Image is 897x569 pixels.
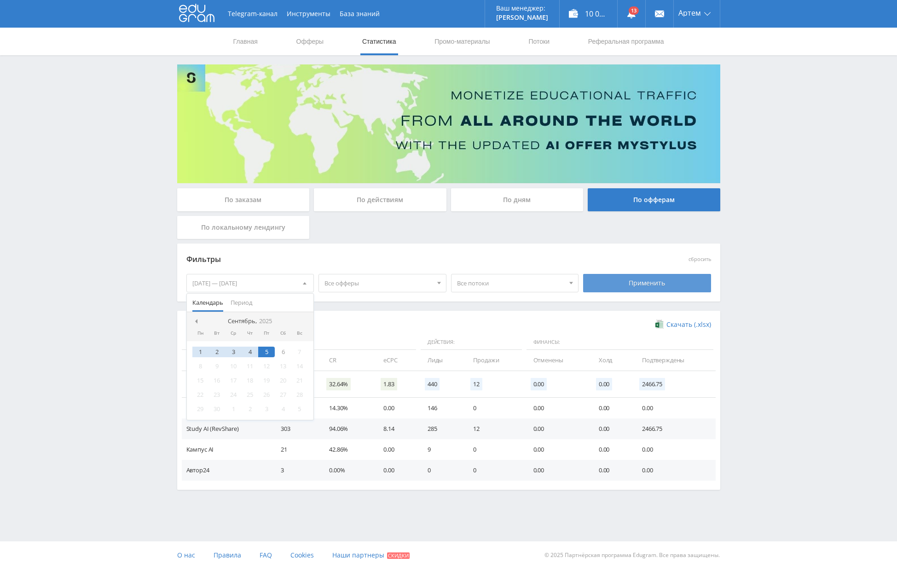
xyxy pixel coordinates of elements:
[291,375,308,386] div: 21
[633,418,715,439] td: 2466.75
[258,361,275,372] div: 12
[192,404,209,414] div: 29
[187,274,314,292] div: [DATE] — [DATE]
[242,375,258,386] div: 18
[418,398,464,418] td: 146
[182,418,272,439] td: Study AI (RevShare)
[208,347,225,357] div: 2
[224,318,276,325] div: Сентябрь,
[464,439,524,460] td: 0
[418,460,464,481] td: 0
[453,541,720,569] div: © 2025 Партнёрская программа Edugram. Все права защищены.
[587,28,665,55] a: Реферальная программа
[189,294,227,312] button: Календарь
[590,350,633,371] td: Холд
[242,361,258,372] div: 11
[527,28,550,55] a: Потоки
[192,389,209,400] div: 22
[177,216,310,239] div: По локальному лендингу
[258,347,275,357] div: 5
[524,350,590,371] td: Отменены
[332,541,410,569] a: Наши партнеры Скидки
[182,460,272,481] td: Автор24
[464,418,524,439] td: 12
[524,418,590,439] td: 0.00
[192,294,223,312] span: Календарь
[590,418,633,439] td: 0.00
[225,375,242,386] div: 17
[320,398,374,418] td: 14.30%
[182,398,272,418] td: MyStylus
[470,378,482,390] span: 12
[291,361,308,372] div: 14
[464,398,524,418] td: 0
[524,439,590,460] td: 0.00
[524,460,590,481] td: 0.00
[186,253,579,267] div: Фильтры
[272,418,320,439] td: 303
[208,375,225,386] div: 16
[290,551,314,559] span: Cookies
[434,28,491,55] a: Промо-материалы
[381,378,397,390] span: 1.83
[275,404,291,414] div: 4
[231,294,252,312] span: Период
[374,418,418,439] td: 8.14
[418,418,464,439] td: 285
[291,389,308,400] div: 28
[192,347,209,357] div: 1
[464,350,524,371] td: Продажи
[242,404,258,414] div: 2
[464,460,524,481] td: 0
[272,439,320,460] td: 21
[275,389,291,400] div: 27
[374,460,418,481] td: 0.00
[258,331,275,336] div: Пт
[291,404,308,414] div: 5
[225,389,242,400] div: 24
[457,274,565,292] span: Все потоки
[208,389,225,400] div: 23
[208,361,225,372] div: 9
[182,350,272,371] td: Дата
[590,398,633,418] td: 0.00
[242,331,258,336] div: Чт
[258,404,275,414] div: 3
[425,378,440,390] span: 440
[225,331,242,336] div: Ср
[361,28,397,55] a: Статистика
[225,347,242,357] div: 3
[259,318,272,325] i: 2025
[633,350,715,371] td: Подтверждены
[295,28,325,55] a: Офферы
[314,188,446,211] div: По действиям
[524,398,590,418] td: 0.00
[590,439,633,460] td: 0.00
[655,320,711,329] a: Скачать (.xlsx)
[320,350,374,371] td: CR
[214,541,241,569] a: Правила
[596,378,612,390] span: 0.00
[192,375,209,386] div: 15
[192,361,209,372] div: 8
[633,398,715,418] td: 0.00
[177,64,720,183] img: Banner
[291,331,308,336] div: Вс
[208,404,225,414] div: 30
[666,321,711,328] span: Скачать (.xlsx)
[192,331,209,336] div: Пн
[225,361,242,372] div: 10
[531,378,547,390] span: 0.00
[527,335,713,350] span: Финансы:
[451,188,584,211] div: По дням
[320,460,374,481] td: 0.00%
[208,331,225,336] div: Вт
[242,389,258,400] div: 25
[633,460,715,481] td: 0.00
[639,378,665,390] span: 2466.75
[275,361,291,372] div: 13
[227,294,256,312] button: Период
[177,551,195,559] span: О нас
[275,375,291,386] div: 20
[655,319,663,329] img: xlsx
